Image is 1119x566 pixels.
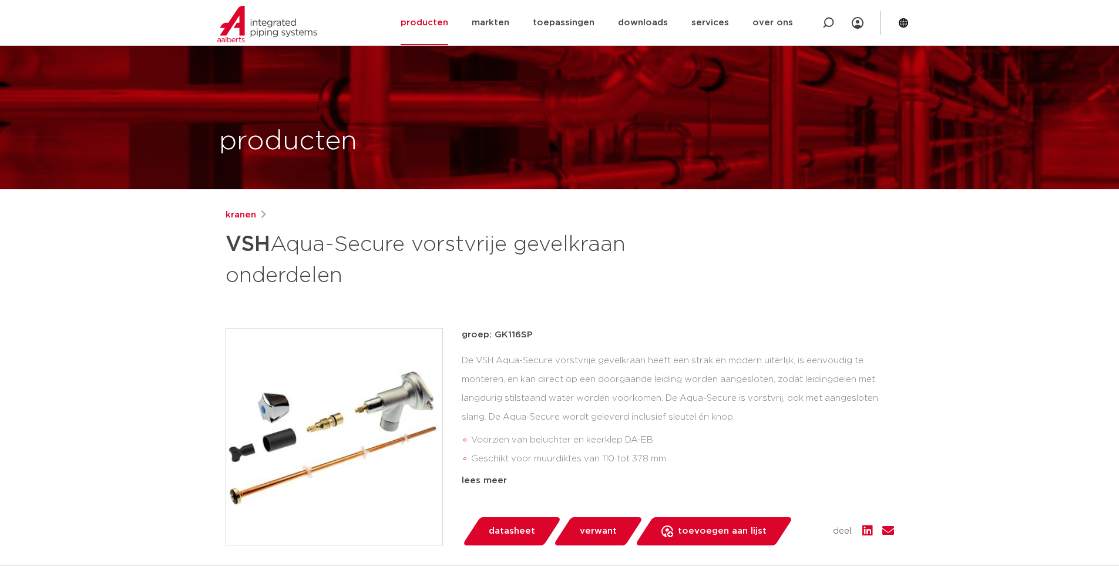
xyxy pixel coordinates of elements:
[226,227,667,290] h1: Aqua-Secure vorstvrije gevelkraan onderdelen
[226,208,256,222] a: kranen
[678,522,767,541] span: toevoegen aan lijst
[226,329,442,545] img: Product Image for VSH Aqua-Secure vorstvrije gevelkraan onderdelen
[462,474,894,488] div: lees meer
[471,431,894,450] li: Voorzien van beluchter en keerklep DA-EB
[226,234,270,255] strong: VSH
[489,522,535,541] span: datasheet
[553,517,643,545] a: verwant
[462,328,894,342] p: groep: GK116SP
[833,524,853,538] span: deel:
[580,522,617,541] span: verwant
[471,450,894,468] li: Geschikt voor muurdiktes van 110 tot 378 mm
[219,123,357,160] h1: producten
[462,517,562,545] a: datasheet
[462,351,894,469] div: De VSH Aqua-Secure vorstvrije gevelkraan heeft een strak en modern uiterlijk, is eenvoudig te mon...
[852,10,863,36] div: my IPS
